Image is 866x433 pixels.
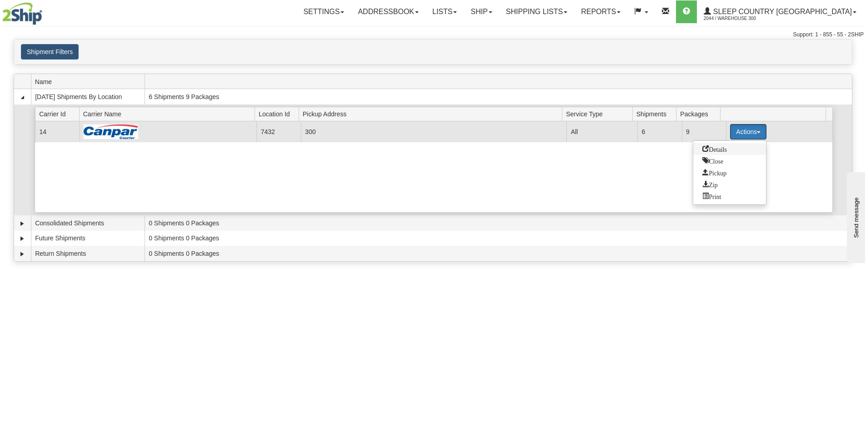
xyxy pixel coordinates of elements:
span: Pickup Address [303,107,562,121]
button: Actions [730,124,766,139]
td: 7432 [256,121,300,142]
a: Lists [425,0,464,23]
td: 0 Shipments 0 Packages [145,246,852,261]
a: Go to Details view [693,143,766,155]
span: Sleep Country [GEOGRAPHIC_DATA] [711,8,852,15]
a: Expand [18,234,27,243]
a: Zip and Download All Shipping Documents [693,179,766,190]
a: Expand [18,249,27,259]
a: Reports [574,0,627,23]
a: Collapse [18,93,27,102]
a: Request a carrier pickup [693,167,766,179]
a: Settings [296,0,351,23]
a: Shipping lists [499,0,574,23]
span: Print [702,193,721,199]
span: Carrier Name [83,107,255,121]
a: Close this group [693,155,766,167]
img: logo2044.jpg [2,2,42,25]
span: Service Type [566,107,632,121]
td: 0 Shipments 0 Packages [145,231,852,246]
span: Name [35,75,145,89]
td: Consolidated Shipments [31,215,145,231]
td: Return Shipments [31,246,145,261]
a: Ship [464,0,499,23]
button: Shipment Filters [21,44,79,60]
td: [DATE] Shipments By Location [31,89,145,105]
a: Print or Download All Shipping Documents in one file [693,190,766,202]
td: 9 [682,121,726,142]
td: 6 Shipments 9 Packages [145,89,852,105]
td: 300 [301,121,567,142]
td: 0 Shipments 0 Packages [145,215,852,231]
span: Packages [680,107,720,121]
td: 14 [35,121,79,142]
iframe: chat widget [845,170,865,263]
span: Zip [702,181,717,187]
span: Pickup [702,169,726,175]
img: Canpar [84,124,138,139]
td: 6 [637,121,681,142]
td: All [566,121,637,142]
a: Expand [18,219,27,228]
td: Future Shipments [31,231,145,246]
span: Carrier Id [39,107,79,121]
span: Shipments [636,107,676,121]
span: 2044 / Warehouse 300 [704,14,772,23]
div: Support: 1 - 855 - 55 - 2SHIP [2,31,864,39]
div: Send message [7,8,84,15]
a: Sleep Country [GEOGRAPHIC_DATA] 2044 / Warehouse 300 [697,0,863,23]
span: Details [702,145,727,152]
a: Addressbook [351,0,425,23]
span: Location Id [259,107,299,121]
span: Close [702,157,723,164]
